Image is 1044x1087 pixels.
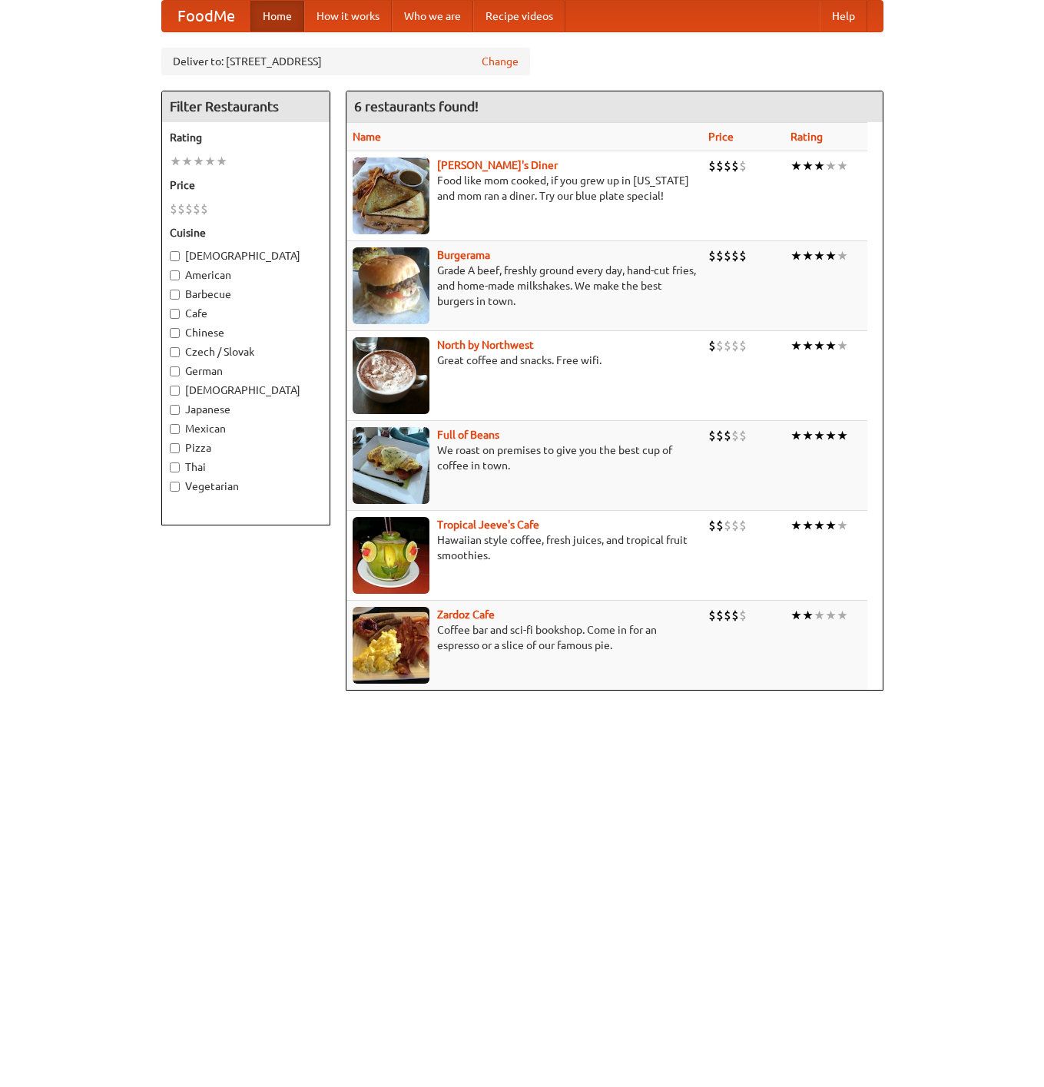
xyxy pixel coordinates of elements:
[170,479,322,494] label: Vegetarian
[802,247,814,264] li: ★
[170,290,180,300] input: Barbecue
[473,1,565,31] a: Recipe videos
[731,607,739,624] li: $
[185,200,193,217] li: $
[250,1,304,31] a: Home
[724,427,731,444] li: $
[825,427,837,444] li: ★
[353,173,696,204] p: Food like mom cooked, if you grew up in [US_STATE] and mom ran a diner. Try our blue plate special!
[731,247,739,264] li: $
[353,263,696,309] p: Grade A beef, freshly ground every day, hand-cut fries, and home-made milkshakes. We make the bes...
[201,200,208,217] li: $
[353,517,429,594] img: jeeves.jpg
[708,337,716,354] li: $
[716,517,724,534] li: $
[825,517,837,534] li: ★
[837,427,848,444] li: ★
[814,157,825,174] li: ★
[837,337,848,354] li: ★
[170,306,322,321] label: Cafe
[716,607,724,624] li: $
[170,270,180,280] input: American
[724,157,731,174] li: $
[437,159,558,171] b: [PERSON_NAME]'s Diner
[170,248,322,263] label: [DEMOGRAPHIC_DATA]
[437,429,499,441] a: Full of Beans
[161,48,530,75] div: Deliver to: [STREET_ADDRESS]
[170,177,322,193] h5: Price
[170,344,322,360] label: Czech / Slovak
[739,517,747,534] li: $
[790,247,802,264] li: ★
[170,482,180,492] input: Vegetarian
[354,99,479,114] ng-pluralize: 6 restaurants found!
[170,424,180,434] input: Mexican
[482,54,519,69] a: Change
[790,157,802,174] li: ★
[731,337,739,354] li: $
[708,607,716,624] li: $
[353,427,429,504] img: beans.jpg
[170,325,322,340] label: Chinese
[181,153,193,170] li: ★
[716,427,724,444] li: $
[437,249,490,261] a: Burgerama
[790,337,802,354] li: ★
[193,153,204,170] li: ★
[170,309,180,319] input: Cafe
[825,337,837,354] li: ★
[162,91,330,122] h4: Filter Restaurants
[170,462,180,472] input: Thai
[724,517,731,534] li: $
[170,328,180,338] input: Chinese
[437,608,495,621] a: Zardoz Cafe
[708,157,716,174] li: $
[170,366,180,376] input: German
[708,517,716,534] li: $
[731,157,739,174] li: $
[802,607,814,624] li: ★
[353,532,696,563] p: Hawaiian style coffee, fresh juices, and tropical fruit smoothies.
[170,347,180,357] input: Czech / Slovak
[837,607,848,624] li: ★
[837,157,848,174] li: ★
[716,247,724,264] li: $
[353,607,429,684] img: zardoz.jpg
[170,153,181,170] li: ★
[739,337,747,354] li: $
[716,157,724,174] li: $
[802,157,814,174] li: ★
[708,131,734,143] a: Price
[170,459,322,475] label: Thai
[170,267,322,283] label: American
[353,247,429,324] img: burgerama.jpg
[170,287,322,302] label: Barbecue
[837,247,848,264] li: ★
[353,131,381,143] a: Name
[170,443,180,453] input: Pizza
[814,427,825,444] li: ★
[731,517,739,534] li: $
[162,1,250,31] a: FoodMe
[814,517,825,534] li: ★
[170,251,180,261] input: [DEMOGRAPHIC_DATA]
[437,339,534,351] a: North by Northwest
[825,607,837,624] li: ★
[170,440,322,456] label: Pizza
[177,200,185,217] li: $
[170,225,322,240] h5: Cuisine
[790,131,823,143] a: Rating
[353,353,696,368] p: Great coffee and snacks. Free wifi.
[739,607,747,624] li: $
[820,1,867,31] a: Help
[708,247,716,264] li: $
[814,607,825,624] li: ★
[353,157,429,234] img: sallys.jpg
[437,519,539,531] a: Tropical Jeeve's Cafe
[353,337,429,414] img: north.jpg
[170,405,180,415] input: Japanese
